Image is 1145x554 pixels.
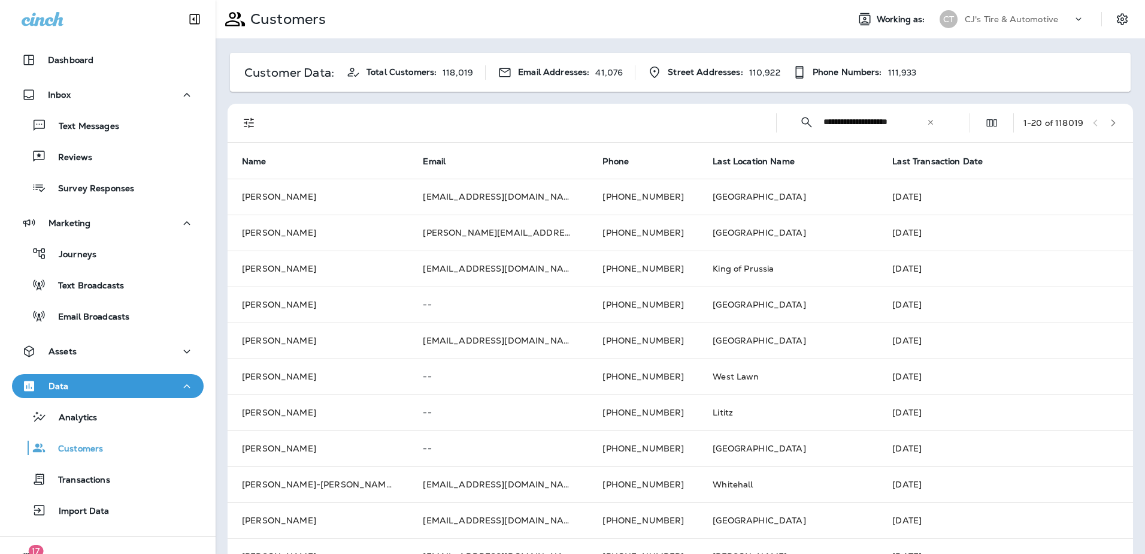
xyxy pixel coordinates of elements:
span: Working as: [877,14,928,25]
td: [PERSON_NAME] [228,502,408,538]
td: [EMAIL_ADDRESS][DOMAIN_NAME] [408,179,588,215]
td: [PHONE_NUMBER] [588,179,698,215]
p: Customers [46,444,103,455]
span: Last Location Name [713,156,795,167]
span: Phone [602,156,644,167]
td: [PERSON_NAME] [228,179,408,215]
p: 118,019 [443,68,473,77]
td: [PHONE_NUMBER] [588,215,698,251]
p: Transactions [46,475,110,486]
td: [PHONE_NUMBER] [588,359,698,395]
span: Phone [602,156,629,167]
span: Name [242,156,266,167]
td: [PERSON_NAME] [228,359,408,395]
p: Journeys [47,249,96,261]
button: Dashboard [12,48,204,72]
p: -- [423,300,574,309]
td: [PERSON_NAME] [228,287,408,323]
span: Email [423,156,446,167]
p: -- [423,372,574,381]
button: Data [12,374,204,398]
p: Assets [49,347,77,356]
p: Customers [246,10,326,28]
button: Filters [237,111,261,135]
p: Reviews [46,152,92,164]
p: -- [423,444,574,453]
span: Name [242,156,282,167]
td: [PHONE_NUMBER] [588,395,698,430]
td: [PHONE_NUMBER] [588,430,698,466]
td: [DATE] [878,251,1133,287]
td: [PHONE_NUMBER] [588,251,698,287]
button: Analytics [12,404,204,429]
p: 110,922 [749,68,780,77]
p: CJ's Tire & Automotive [965,14,1058,24]
span: [GEOGRAPHIC_DATA] [713,515,805,526]
td: [EMAIL_ADDRESS][DOMAIN_NAME] [408,502,588,538]
td: [PERSON_NAME] [228,430,408,466]
td: [PERSON_NAME] [228,395,408,430]
button: Import Data [12,498,204,523]
span: [GEOGRAPHIC_DATA] [713,443,805,454]
td: [DATE] [878,287,1133,323]
button: Customers [12,435,204,460]
p: Marketing [49,218,90,228]
button: Inbox [12,83,204,107]
td: [PHONE_NUMBER] [588,323,698,359]
button: Settings [1111,8,1133,30]
button: Assets [12,339,204,363]
div: 1 - 20 of 118019 [1023,118,1083,128]
button: Transactions [12,466,204,492]
span: West Lawn [713,371,759,382]
td: [PERSON_NAME] [228,251,408,287]
button: Survey Responses [12,175,204,200]
td: [DATE] [878,179,1133,215]
span: Street Addresses: [668,67,743,77]
td: [EMAIL_ADDRESS][DOMAIN_NAME] [408,466,588,502]
button: Text Broadcasts [12,272,204,297]
span: Whitehall [713,479,753,490]
span: [GEOGRAPHIC_DATA] [713,191,805,202]
td: [DATE] [878,215,1133,251]
span: King of Prussia [713,263,774,274]
td: [DATE] [878,430,1133,466]
p: 41,076 [595,68,623,77]
p: Text Broadcasts [46,281,124,292]
button: Marketing [12,211,204,235]
span: Last Transaction Date [892,156,998,167]
td: [PERSON_NAME]-[PERSON_NAME] [228,466,408,502]
span: [GEOGRAPHIC_DATA] [713,335,805,346]
p: Inbox [48,90,71,100]
p: Text Messages [47,121,119,133]
span: [GEOGRAPHIC_DATA] [713,227,805,238]
td: [EMAIL_ADDRESS][DOMAIN_NAME] [408,323,588,359]
td: [DATE] [878,395,1133,430]
div: CT [940,10,958,28]
td: [PERSON_NAME] [228,215,408,251]
span: Phone Numbers: [813,67,882,77]
span: [GEOGRAPHIC_DATA] [713,299,805,310]
td: [DATE] [878,502,1133,538]
p: Data [49,381,69,391]
button: Email Broadcasts [12,303,204,329]
span: Email Addresses: [518,67,589,77]
span: Last Location Name [713,156,810,167]
td: [PERSON_NAME][EMAIL_ADDRESS][PERSON_NAME][DOMAIN_NAME] [408,215,588,251]
button: Journeys [12,241,204,266]
p: Import Data [47,506,110,517]
td: [DATE] [878,359,1133,395]
td: [EMAIL_ADDRESS][DOMAIN_NAME] [408,251,588,287]
td: [PHONE_NUMBER] [588,466,698,502]
td: [PHONE_NUMBER] [588,287,698,323]
button: Edit Fields [980,111,1004,135]
span: Email [423,156,461,167]
p: -- [423,408,574,417]
p: Analytics [47,413,97,424]
p: Survey Responses [46,183,134,195]
button: Collapse Search [795,110,819,134]
p: Email Broadcasts [46,312,129,323]
td: [PHONE_NUMBER] [588,502,698,538]
td: [DATE] [878,466,1133,502]
span: Last Transaction Date [892,156,983,167]
button: Reviews [12,144,204,169]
